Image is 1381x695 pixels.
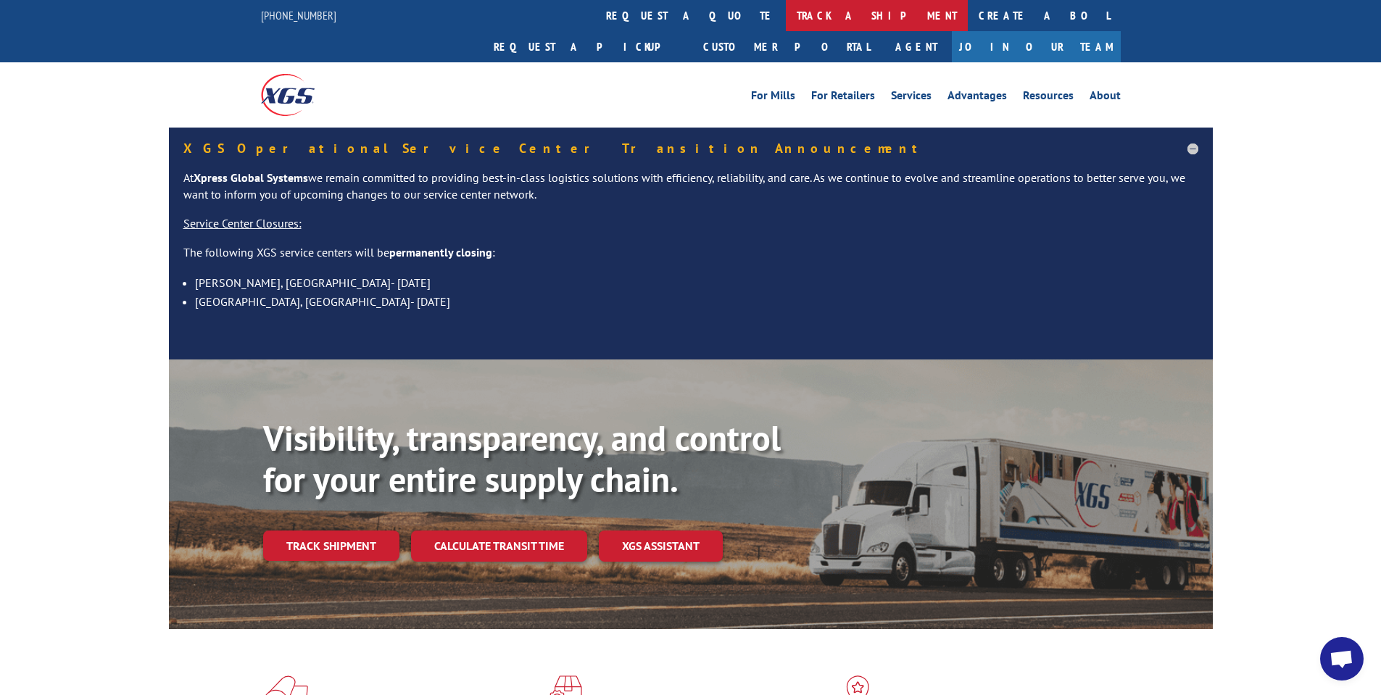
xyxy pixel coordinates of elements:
[692,31,881,62] a: Customer Portal
[1320,637,1364,681] a: Open chat
[881,31,952,62] a: Agent
[599,530,723,562] a: XGS ASSISTANT
[183,142,1198,155] h5: XGS Operational Service Center Transition Announcement
[195,273,1198,292] li: [PERSON_NAME], [GEOGRAPHIC_DATA]- [DATE]
[947,90,1007,106] a: Advantages
[389,245,492,259] strong: permanently closing
[183,216,302,230] u: Service Center Closures:
[263,530,399,561] a: Track shipment
[891,90,932,106] a: Services
[183,244,1198,273] p: The following XGS service centers will be :
[411,530,587,562] a: Calculate transit time
[952,31,1121,62] a: Join Our Team
[1090,90,1121,106] a: About
[811,90,875,106] a: For Retailers
[483,31,692,62] a: Request a pickup
[1023,90,1074,106] a: Resources
[194,170,308,185] strong: Xpress Global Systems
[261,8,336,22] a: [PHONE_NUMBER]
[751,90,795,106] a: For Mills
[263,415,781,502] b: Visibility, transparency, and control for your entire supply chain.
[195,292,1198,311] li: [GEOGRAPHIC_DATA], [GEOGRAPHIC_DATA]- [DATE]
[183,170,1198,216] p: At we remain committed to providing best-in-class logistics solutions with efficiency, reliabilit...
